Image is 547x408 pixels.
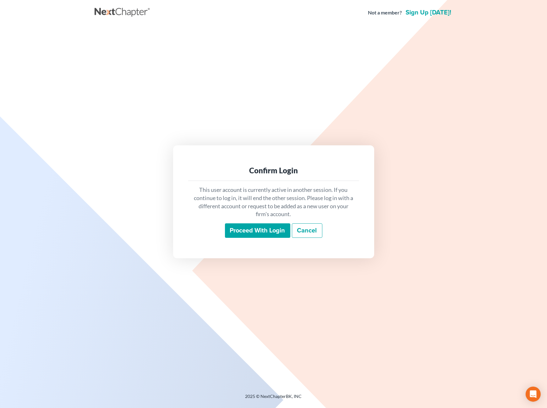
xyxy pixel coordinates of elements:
[405,9,453,16] a: Sign up [DATE]!
[193,186,354,218] p: This user account is currently active in another session. If you continue to log in, it will end ...
[193,165,354,176] div: Confirm Login
[292,223,322,238] a: Cancel
[95,393,453,405] div: 2025 © NextChapterBK, INC
[368,9,402,16] strong: Not a member?
[526,387,541,402] div: Open Intercom Messenger
[225,223,290,238] input: Proceed with login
